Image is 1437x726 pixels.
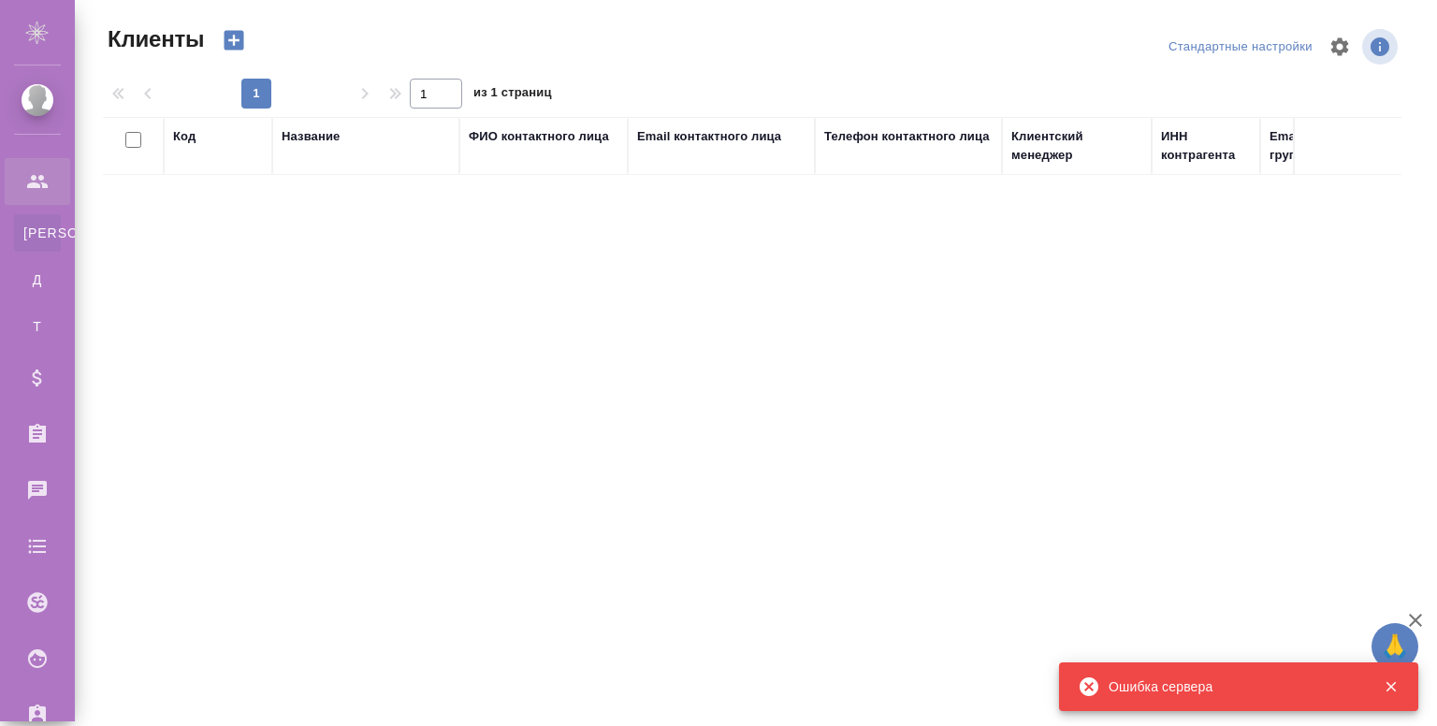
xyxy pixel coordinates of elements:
[1372,678,1410,695] button: Закрыть
[1372,623,1418,670] button: 🙏
[1164,33,1317,62] div: split button
[14,214,61,252] a: [PERSON_NAME]
[1161,127,1251,165] div: ИНН контрагента
[23,224,51,242] span: [PERSON_NAME]
[211,24,256,56] button: Создать
[1317,24,1362,69] span: Настроить таблицу
[1011,127,1142,165] div: Клиентский менеджер
[103,24,204,54] span: Клиенты
[637,127,781,146] div: Email контактного лица
[14,308,61,345] a: Т
[1362,29,1401,65] span: Посмотреть информацию
[23,317,51,336] span: Т
[824,127,990,146] div: Телефон контактного лица
[1109,677,1356,696] div: Ошибка сервера
[173,127,196,146] div: Код
[23,270,51,289] span: Д
[1270,127,1419,165] div: Email клиентской группы
[469,127,609,146] div: ФИО контактного лица
[1379,627,1411,666] span: 🙏
[14,261,61,298] a: Д
[282,127,340,146] div: Название
[473,81,552,109] span: из 1 страниц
